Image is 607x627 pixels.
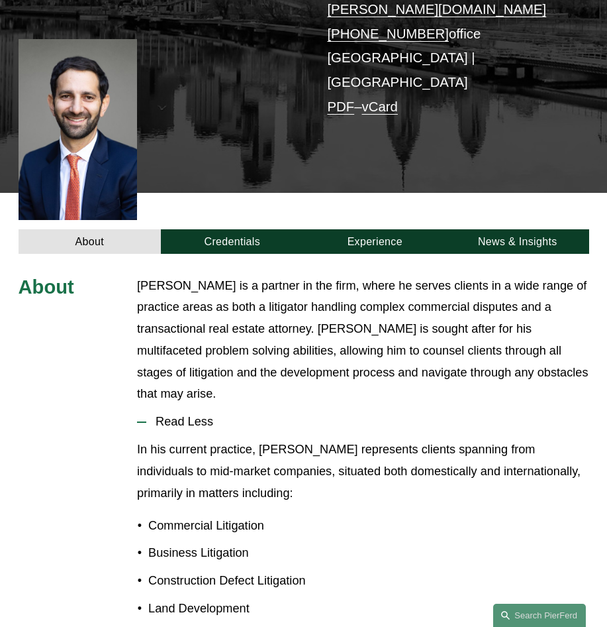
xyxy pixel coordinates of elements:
[493,604,586,627] a: Search this site
[148,570,588,592] p: Construction Defect Litigation
[137,275,588,406] p: [PERSON_NAME] is a partner in the firm, where he serves clients in a wide range of practice areas...
[446,229,589,254] a: News & Insights
[137,405,588,439] button: Read Less
[362,99,398,114] a: vCard
[161,229,304,254] a: Credentials
[304,229,447,254] a: Experience
[327,27,449,41] a: [PHONE_NUMBER]
[137,439,588,504] p: In his current practice, [PERSON_NAME] represents clients spanning from individuals to mid-market...
[148,542,588,564] p: Business Litigation
[327,99,354,114] a: PDF
[148,515,588,537] p: Commercial Litigation
[19,276,74,298] span: About
[146,415,588,429] span: Read Less
[19,229,162,254] a: About
[148,598,588,620] p: Land Development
